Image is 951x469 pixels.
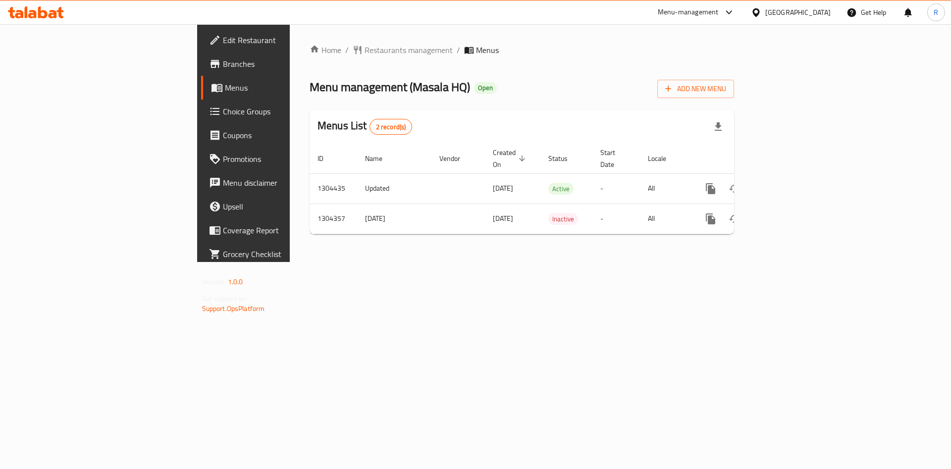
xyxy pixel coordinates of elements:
div: Open [474,82,497,94]
h2: Menus List [317,118,412,135]
span: Restaurants management [365,44,453,56]
td: - [592,173,640,204]
td: All [640,204,691,234]
table: enhanced table [310,144,802,234]
span: Version: [202,275,226,288]
a: Menus [201,76,356,100]
span: Status [548,153,581,164]
button: Add New Menu [657,80,734,98]
span: ID [317,153,336,164]
a: Menu disclaimer [201,171,356,195]
span: Menus [476,44,499,56]
span: Grocery Checklist [223,248,348,260]
th: Actions [691,144,802,174]
td: Updated [357,173,431,204]
span: [DATE] [493,212,513,225]
button: more [699,177,723,201]
span: Locale [648,153,679,164]
a: Coverage Report [201,218,356,242]
a: Coupons [201,123,356,147]
span: 2 record(s) [370,122,412,132]
span: Open [474,84,497,92]
span: Branches [223,58,348,70]
a: Choice Groups [201,100,356,123]
nav: breadcrumb [310,44,734,56]
a: Edit Restaurant [201,28,356,52]
span: Name [365,153,395,164]
button: more [699,207,723,231]
span: Coupons [223,129,348,141]
span: Vendor [439,153,473,164]
a: Promotions [201,147,356,171]
span: 1.0.0 [228,275,243,288]
span: Upsell [223,201,348,212]
td: All [640,173,691,204]
button: Change Status [723,207,746,231]
a: Upsell [201,195,356,218]
span: Active [548,183,574,195]
a: Restaurants management [353,44,453,56]
a: Support.OpsPlatform [202,302,265,315]
div: Export file [706,115,730,139]
div: Total records count [370,119,413,135]
span: Inactive [548,213,578,225]
a: Branches [201,52,356,76]
span: Start Date [600,147,628,170]
span: Menu disclaimer [223,177,348,189]
a: Grocery Checklist [201,242,356,266]
span: [DATE] [493,182,513,195]
span: Promotions [223,153,348,165]
span: R [934,7,938,18]
div: Menu-management [658,6,719,18]
span: Menus [225,82,348,94]
span: Created On [493,147,528,170]
span: Menu management ( Masala HQ ) [310,76,470,98]
td: - [592,204,640,234]
span: Add New Menu [665,83,726,95]
div: [GEOGRAPHIC_DATA] [765,7,831,18]
span: Choice Groups [223,105,348,117]
li: / [457,44,460,56]
td: [DATE] [357,204,431,234]
span: Get support on: [202,292,248,305]
span: Edit Restaurant [223,34,348,46]
button: Change Status [723,177,746,201]
span: Coverage Report [223,224,348,236]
